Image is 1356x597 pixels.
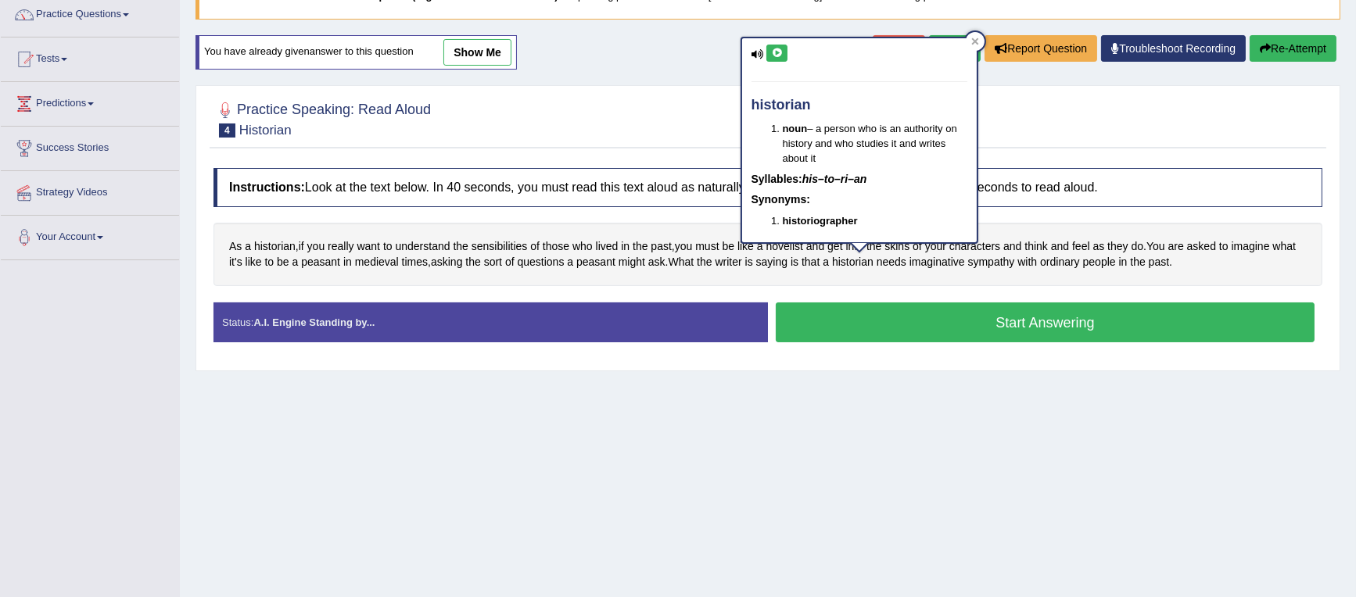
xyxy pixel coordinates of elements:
span: Click to see word definition [246,254,262,270]
span: Click to see word definition [1107,238,1128,255]
a: Predictions [1,82,179,121]
span: Click to see word definition [567,254,573,270]
span: Click to see word definition [1232,238,1270,255]
span: Click to see word definition [1083,254,1116,270]
h2: Practice Speaking: Read Aloud [213,98,431,138]
span: Click to see word definition [543,238,569,255]
span: Click to see word definition [1003,238,1021,255]
span: Click to see word definition [431,254,462,270]
span: Click to see word definition [254,238,296,255]
div: , , . , . . [213,223,1322,286]
button: Start Answering [776,302,1315,342]
span: Click to see word definition [383,238,393,255]
h5: Synonyms: [752,194,967,206]
span: Click to see word definition [1168,238,1184,255]
strong: A.I. Engine Standing by... [253,316,375,328]
span: Click to see word definition [596,238,619,255]
a: « Prev [873,35,924,62]
a: Troubleshoot Recording [1101,35,1246,62]
span: Click to see word definition [1024,238,1048,255]
span: Click to see word definition [1272,238,1296,255]
span: Click to see word definition [633,238,648,255]
span: Click to see word definition [1093,238,1105,255]
span: Click to see word definition [1051,238,1069,255]
a: Next » [929,35,981,62]
span: Click to see word definition [277,254,289,270]
span: Click to see word definition [791,254,798,270]
span: Click to see word definition [877,254,906,270]
span: Click to see word definition [396,238,450,255]
h5: Syllables: [752,173,967,185]
a: Strategy Videos [1,171,179,210]
span: Click to see word definition [355,254,399,270]
span: Click to see word definition [576,254,615,270]
span: Click to see word definition [651,238,671,255]
span: Click to see word definition [669,254,694,270]
span: Click to see word definition [745,254,753,270]
span: Click to see word definition [518,254,565,270]
span: Click to see word definition [1040,254,1080,270]
span: Click to see word definition [756,254,787,270]
span: Click to see word definition [619,254,645,270]
span: Click to see word definition [1146,238,1165,255]
em: his–to–ri–an [802,173,866,185]
span: Click to see word definition [264,254,274,270]
span: Click to see word definition [832,254,874,270]
span: Click to see word definition [723,238,735,255]
span: Click to see word definition [1130,254,1145,270]
span: Click to see word definition [472,238,528,255]
span: Click to see word definition [229,238,242,255]
span: Click to see word definition [621,238,630,255]
div: You have already given answer to this question [196,35,517,70]
span: Click to see word definition [1219,238,1229,255]
span: Click to see word definition [675,238,693,255]
b: noun [783,123,808,134]
button: Re-Attempt [1250,35,1336,62]
a: show me [443,39,511,66]
li: – a person who is an authority on history and who studies it and writes about it [783,121,967,166]
span: Click to see word definition [1132,238,1144,255]
h4: Look at the text below. In 40 seconds, you must read this text aloud as naturally and as clearly ... [213,168,1322,207]
span: Click to see word definition [530,238,540,255]
span: Click to see word definition [307,238,325,255]
span: Click to see word definition [1149,254,1169,270]
span: Click to see word definition [648,254,665,270]
span: Click to see word definition [453,238,468,255]
span: Click to see word definition [572,238,593,255]
span: Click to see word definition [465,254,480,270]
span: Click to see word definition [1072,238,1090,255]
span: Click to see word definition [737,238,754,255]
span: Click to see word definition [484,254,502,270]
span: 4 [219,123,235,138]
span: Click to see word definition [292,254,299,270]
h4: historian [752,98,967,113]
span: Click to see word definition [968,254,1015,270]
span: Click to see word definition [328,238,353,255]
a: Success Stories [1,127,179,166]
span: Click to see word definition [697,254,712,270]
span: Click to see word definition [245,238,251,255]
span: Click to see word definition [505,254,515,270]
span: Click to see word definition [1187,238,1216,255]
span: Click to see word definition [343,254,352,270]
span: Click to see word definition [301,254,340,270]
b: Instructions: [229,181,305,194]
b: historiographer [783,215,858,227]
span: Click to see word definition [909,254,965,270]
span: Click to see word definition [402,254,428,270]
a: Your Account [1,216,179,255]
span: Click to see word definition [695,238,719,255]
span: Click to see word definition [823,254,829,270]
span: Click to see word definition [357,238,380,255]
span: Click to see word definition [299,238,304,255]
span: Click to see word definition [1119,254,1128,270]
small: Historian [239,123,292,138]
span: Click to see word definition [802,254,820,270]
span: Click to see word definition [229,254,242,270]
div: Status: [213,302,768,342]
a: Tests [1,38,179,77]
span: Click to see word definition [1017,254,1037,270]
button: Report Question [985,35,1097,62]
span: Click to see word definition [716,254,742,270]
